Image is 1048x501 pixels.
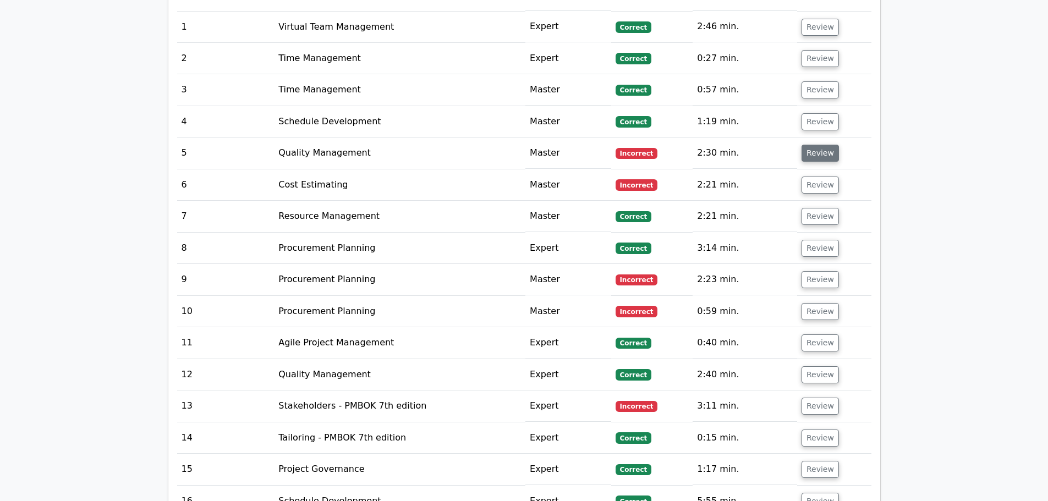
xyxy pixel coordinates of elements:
[525,390,611,422] td: Expert
[274,454,525,485] td: Project Governance
[616,85,651,96] span: Correct
[616,53,651,64] span: Correct
[177,454,275,485] td: 15
[274,74,525,106] td: Time Management
[525,296,611,327] td: Master
[274,169,525,201] td: Cost Estimating
[525,201,611,232] td: Master
[274,233,525,264] td: Procurement Planning
[274,106,525,137] td: Schedule Development
[802,271,839,288] button: Review
[693,201,797,232] td: 2:21 min.
[525,264,611,295] td: Master
[525,359,611,390] td: Expert
[177,201,275,232] td: 7
[693,296,797,327] td: 0:59 min.
[693,359,797,390] td: 2:40 min.
[802,113,839,130] button: Review
[274,264,525,295] td: Procurement Planning
[274,11,525,42] td: Virtual Team Management
[693,74,797,106] td: 0:57 min.
[177,74,275,106] td: 3
[802,208,839,225] button: Review
[525,233,611,264] td: Expert
[693,137,797,169] td: 2:30 min.
[177,390,275,422] td: 13
[616,464,651,475] span: Correct
[802,81,839,98] button: Review
[616,432,651,443] span: Correct
[693,106,797,137] td: 1:19 min.
[802,366,839,383] button: Review
[525,169,611,201] td: Master
[616,116,651,127] span: Correct
[616,243,651,254] span: Correct
[616,369,651,380] span: Correct
[525,454,611,485] td: Expert
[177,106,275,137] td: 4
[525,11,611,42] td: Expert
[802,177,839,194] button: Review
[693,43,797,74] td: 0:27 min.
[802,334,839,351] button: Review
[802,50,839,67] button: Review
[274,43,525,74] td: Time Management
[616,211,651,222] span: Correct
[274,422,525,454] td: Tailoring - PMBOK 7th edition
[802,19,839,36] button: Review
[525,43,611,74] td: Expert
[802,240,839,257] button: Review
[274,359,525,390] td: Quality Management
[693,422,797,454] td: 0:15 min.
[274,201,525,232] td: Resource Management
[693,327,797,359] td: 0:40 min.
[274,390,525,422] td: Stakeholders - PMBOK 7th edition
[616,274,658,285] span: Incorrect
[616,148,658,159] span: Incorrect
[693,454,797,485] td: 1:17 min.
[693,390,797,422] td: 3:11 min.
[693,11,797,42] td: 2:46 min.
[525,422,611,454] td: Expert
[616,338,651,349] span: Correct
[802,430,839,447] button: Review
[177,296,275,327] td: 10
[177,11,275,42] td: 1
[177,359,275,390] td: 12
[274,137,525,169] td: Quality Management
[693,264,797,295] td: 2:23 min.
[802,461,839,478] button: Review
[616,401,658,412] span: Incorrect
[525,137,611,169] td: Master
[274,296,525,327] td: Procurement Planning
[525,74,611,106] td: Master
[616,306,658,317] span: Incorrect
[177,169,275,201] td: 6
[177,233,275,264] td: 8
[177,422,275,454] td: 14
[525,327,611,359] td: Expert
[802,398,839,415] button: Review
[693,233,797,264] td: 3:14 min.
[274,327,525,359] td: Agile Project Management
[177,264,275,295] td: 9
[802,145,839,162] button: Review
[802,303,839,320] button: Review
[693,169,797,201] td: 2:21 min.
[177,327,275,359] td: 11
[177,137,275,169] td: 5
[525,106,611,137] td: Master
[616,21,651,32] span: Correct
[177,43,275,74] td: 2
[616,179,658,190] span: Incorrect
